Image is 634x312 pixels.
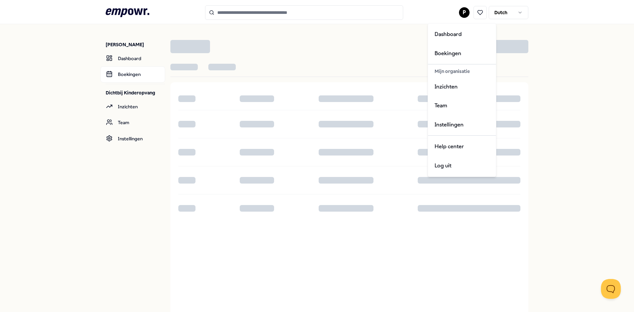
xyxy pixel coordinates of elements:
a: Team [429,96,495,115]
a: Inzichten [100,99,165,115]
a: Dashboard [100,51,165,66]
div: Log uit [429,156,495,175]
a: Dashboard [429,25,495,44]
button: P [459,7,470,18]
a: Help center [429,137,495,156]
div: Mijn organisatie [429,66,495,77]
iframe: Help Scout Beacon - Open [601,279,621,299]
a: Inzichten [429,77,495,96]
div: P [428,23,496,177]
a: Instellingen [429,115,495,134]
input: Search for products, categories or subcategories [205,5,403,20]
a: Boekingen [100,66,165,82]
a: Instellingen [100,131,165,147]
p: [PERSON_NAME] [106,41,165,48]
a: Boekingen [429,44,495,63]
p: Dichtbij Kinderopvang [106,89,165,96]
a: Team [100,115,165,130]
